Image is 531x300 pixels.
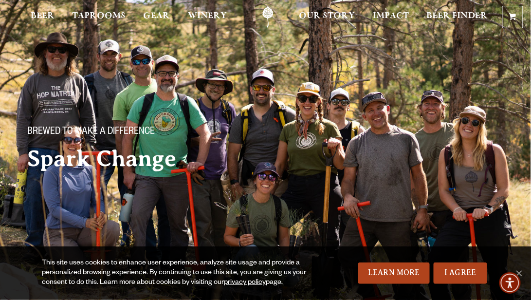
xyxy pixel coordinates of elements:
[420,6,494,28] a: Beer Finder
[358,262,430,284] a: Learn More
[373,12,409,20] span: Impact
[293,6,362,28] a: Our Story
[66,6,132,28] a: Taprooms
[224,279,266,287] a: privacy policy
[250,6,286,28] a: Odell Home
[188,12,227,20] span: Winery
[299,12,355,20] span: Our Story
[137,6,177,28] a: Gear
[72,12,126,20] span: Taprooms
[31,12,55,20] span: Beer
[182,6,233,28] a: Winery
[144,12,170,20] span: Gear
[24,6,61,28] a: Beer
[426,12,488,20] span: Beer Finder
[27,147,331,171] h2: Spark Change
[366,6,415,28] a: Impact
[499,272,521,294] div: Accessibility Menu
[42,259,331,288] div: This site uses cookies to enhance user experience, analyze site usage and provide a personalized ...
[434,262,487,284] a: I Agree
[27,126,155,139] span: Brewed to make a difference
